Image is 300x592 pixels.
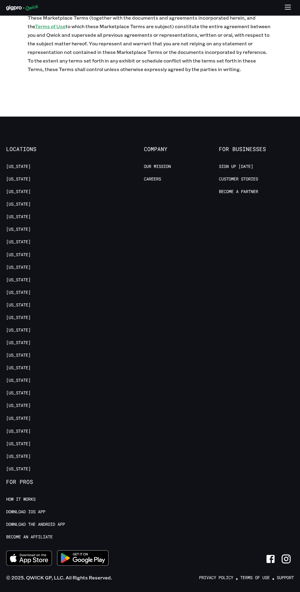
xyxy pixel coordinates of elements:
span: · [272,571,274,584]
a: [US_STATE] [6,264,31,270]
a: [US_STATE] [6,277,31,283]
a: [US_STATE] [6,201,31,207]
a: [US_STATE] [6,365,31,371]
a: Link to Facebook [263,551,278,567]
a: [US_STATE] [6,302,31,308]
a: [US_STATE] [6,252,31,258]
a: Customer stories [219,176,258,182]
a: Become an Affiliate [6,534,53,540]
a: Download IOS App [6,509,45,514]
a: [US_STATE] [6,416,31,421]
a: Download the Android App [6,521,65,527]
span: · [236,571,238,584]
a: [US_STATE] [6,164,31,169]
a: [US_STATE] [6,315,31,321]
a: Support [277,575,294,580]
a: [US_STATE] [6,403,31,408]
a: Careers [144,176,161,182]
span: Company [144,146,219,153]
a: Terms of Use [35,23,66,29]
a: Link to Instagram [278,551,294,567]
a: [US_STATE] [6,176,31,182]
a: [US_STATE] [6,189,31,195]
span: For Pros [6,478,81,485]
a: Privacy Policy [199,575,233,580]
a: [US_STATE] [6,239,31,245]
a: [US_STATE] [6,428,31,434]
a: [US_STATE] [6,453,31,459]
a: [US_STATE] [6,390,31,396]
span: © 2025. QWICK GP, LLC. All Rights Reserved. [6,574,112,580]
a: [US_STATE] [6,340,31,346]
a: [US_STATE] [6,466,31,472]
p: These Marketplace Terms (together with the documents and agreements incorporated herein, and the ... [28,13,272,74]
a: Become a Partner [219,189,258,195]
a: [US_STATE] [6,378,31,383]
a: Terms of Use [240,575,270,580]
a: [US_STATE] [6,214,31,220]
img: Get it on Google Play [53,546,113,569]
span: For Businesses [219,146,294,153]
a: Sign up [DATE] [219,164,253,169]
a: [US_STATE] [6,327,31,333]
span: Locations [6,146,81,153]
a: Our Mission [144,164,171,169]
a: Download on the App Store [6,550,52,567]
a: How it Works [6,496,36,502]
a: [US_STATE] [6,290,31,295]
a: [US_STATE] [6,352,31,358]
a: [US_STATE] [6,226,31,232]
a: [US_STATE] [6,441,31,446]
